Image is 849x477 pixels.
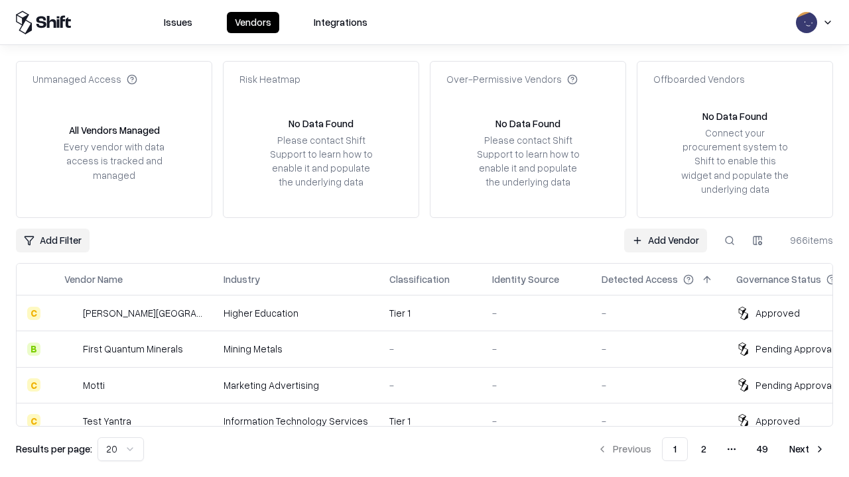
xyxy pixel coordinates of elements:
[239,72,300,86] div: Risk Heatmap
[602,378,715,392] div: -
[27,343,40,356] div: B
[33,72,137,86] div: Unmanaged Access
[602,272,678,286] div: Detected Access
[27,378,40,392] div: C
[492,306,580,320] div: -
[755,378,834,392] div: Pending Approval
[589,437,833,461] nav: pagination
[266,133,376,189] div: Please contact Shift Support to learn how to enable it and populate the underlying data
[662,437,688,461] button: 1
[780,233,833,247] div: 966 items
[492,272,559,286] div: Identity Source
[495,117,560,131] div: No Data Found
[702,109,767,123] div: No Data Found
[492,378,580,392] div: -
[83,378,105,392] div: Motti
[389,342,471,356] div: -
[389,414,471,428] div: Tier 1
[755,414,800,428] div: Approved
[602,414,715,428] div: -
[602,306,715,320] div: -
[64,343,78,356] img: First Quantum Minerals
[389,306,471,320] div: Tier 1
[156,12,200,33] button: Issues
[224,414,368,428] div: Information Technology Services
[83,342,183,356] div: First Quantum Minerals
[690,437,717,461] button: 2
[389,272,450,286] div: Classification
[224,272,260,286] div: Industry
[389,378,471,392] div: -
[224,342,368,356] div: Mining Metals
[781,437,833,461] button: Next
[16,229,90,252] button: Add Filter
[492,414,580,428] div: -
[680,126,790,196] div: Connect your procurement system to Shift to enable this widget and populate the underlying data
[746,437,779,461] button: 49
[224,306,368,320] div: Higher Education
[16,442,92,456] p: Results per page:
[492,342,580,356] div: -
[227,12,279,33] button: Vendors
[755,306,800,320] div: Approved
[64,378,78,392] img: Motti
[83,306,202,320] div: [PERSON_NAME][GEOGRAPHIC_DATA]
[289,117,354,131] div: No Data Found
[473,133,583,189] div: Please contact Shift Support to learn how to enable it and populate the underlying data
[624,229,707,252] a: Add Vendor
[59,140,169,182] div: Every vendor with data access is tracked and managed
[755,342,834,356] div: Pending Approval
[736,272,821,286] div: Governance Status
[27,307,40,320] div: C
[27,414,40,427] div: C
[224,378,368,392] div: Marketing Advertising
[64,307,78,320] img: Reichman University
[602,342,715,356] div: -
[69,123,160,137] div: All Vendors Managed
[653,72,745,86] div: Offboarded Vendors
[446,72,578,86] div: Over-Permissive Vendors
[306,12,375,33] button: Integrations
[64,272,123,286] div: Vendor Name
[64,414,78,427] img: Test Yantra
[83,414,131,428] div: Test Yantra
